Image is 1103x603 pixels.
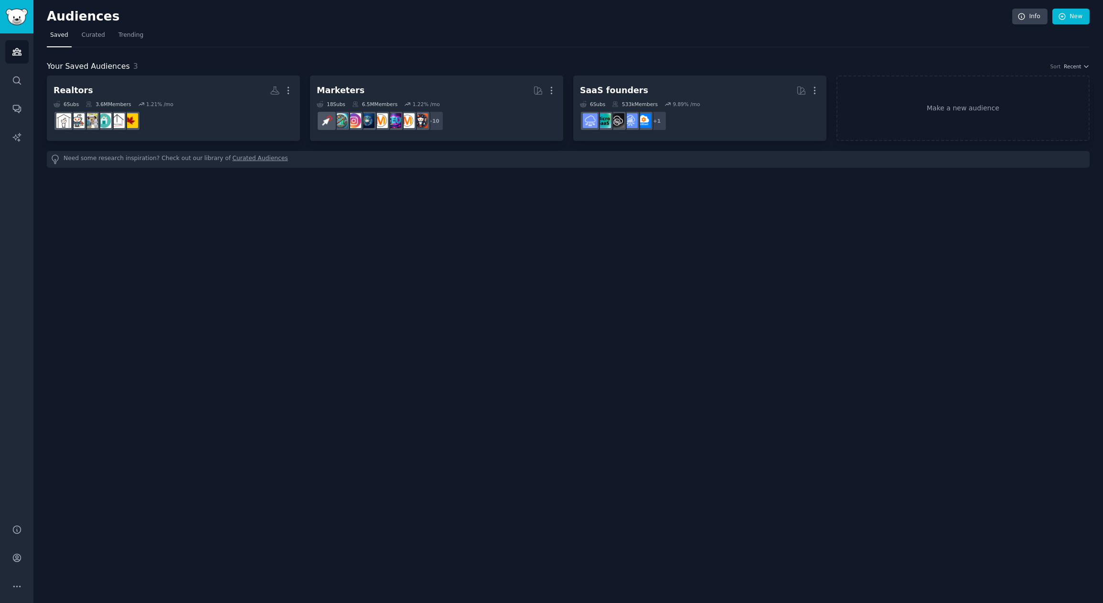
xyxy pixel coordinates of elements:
[333,113,348,128] img: Affiliatemarketing
[83,113,98,128] img: realtors
[70,113,85,128] img: FirstTimeHomeBuyer
[86,101,131,108] div: 3.6M Members
[115,28,147,47] a: Trending
[580,101,605,108] div: 6 Sub s
[596,113,611,128] img: microsaas
[1050,63,1061,70] div: Sort
[1064,63,1081,70] span: Recent
[346,113,361,128] img: InstagramMarketing
[360,113,375,128] img: digital_marketing
[1052,9,1090,25] a: New
[413,113,428,128] img: socialmedia
[320,113,334,128] img: PPC
[413,101,440,108] div: 1.22 % /mo
[310,75,563,141] a: Marketers18Subs6.5MMembers1.22% /mo+10socialmediamarketingSEODigitalMarketingdigital_marketingIns...
[47,61,130,73] span: Your Saved Audiences
[352,101,397,108] div: 6.5M Members
[573,75,826,141] a: SaaS founders6Subs533kMembers9.89% /mo+1B2BSaaSSaaSSalesNoCodeSaaSmicrosaasSaaS
[47,28,72,47] a: Saved
[317,85,364,97] div: Marketers
[6,9,28,25] img: GummySearch logo
[673,101,700,108] div: 9.89 % /mo
[400,113,415,128] img: marketing
[54,85,93,97] div: Realtors
[123,113,138,128] img: RealEstateCanada
[47,75,300,141] a: Realtors6Subs3.6MMembers1.21% /moRealEstateCanadaTorontoRealEstateREBubblerealtorsFirstTimeHomeBu...
[647,111,667,131] div: + 1
[612,101,658,108] div: 533k Members
[47,9,1012,24] h2: Audiences
[118,31,143,40] span: Trending
[373,113,388,128] img: DigitalMarketing
[623,113,638,128] img: SaaSSales
[47,151,1090,168] div: Need some research inspiration? Check out our library of
[50,31,68,40] span: Saved
[146,101,173,108] div: 1.21 % /mo
[133,62,138,71] span: 3
[580,85,648,97] div: SaaS founders
[317,101,345,108] div: 18 Sub s
[1012,9,1048,25] a: Info
[96,113,111,128] img: REBubble
[78,28,108,47] a: Curated
[56,113,71,128] img: RealEstate
[610,113,624,128] img: NoCodeSaaS
[386,113,401,128] img: SEO
[110,113,125,128] img: TorontoRealEstate
[836,75,1090,141] a: Make a new audience
[1064,63,1090,70] button: Recent
[233,154,288,164] a: Curated Audiences
[636,113,651,128] img: B2BSaaS
[583,113,598,128] img: SaaS
[82,31,105,40] span: Curated
[54,101,79,108] div: 6 Sub s
[424,111,444,131] div: + 10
